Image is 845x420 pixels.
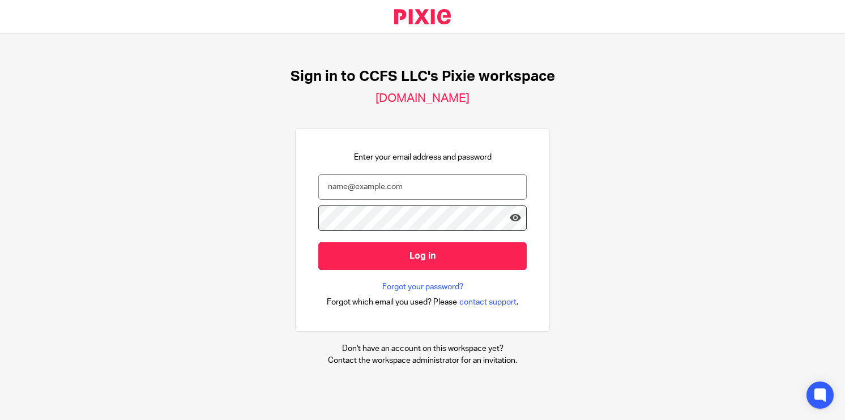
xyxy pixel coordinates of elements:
[354,152,492,163] p: Enter your email address and password
[375,91,470,106] h2: [DOMAIN_NAME]
[327,297,457,308] span: Forgot which email you used? Please
[318,174,527,200] input: name@example.com
[328,355,517,366] p: Contact the workspace administrator for an invitation.
[327,295,519,308] div: .
[318,242,527,270] input: Log in
[459,297,517,308] span: contact support
[291,68,555,85] h1: Sign in to CCFS LLC's Pixie workspace
[328,343,517,354] p: Don't have an account on this workspace yet?
[382,281,463,293] a: Forgot your password?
